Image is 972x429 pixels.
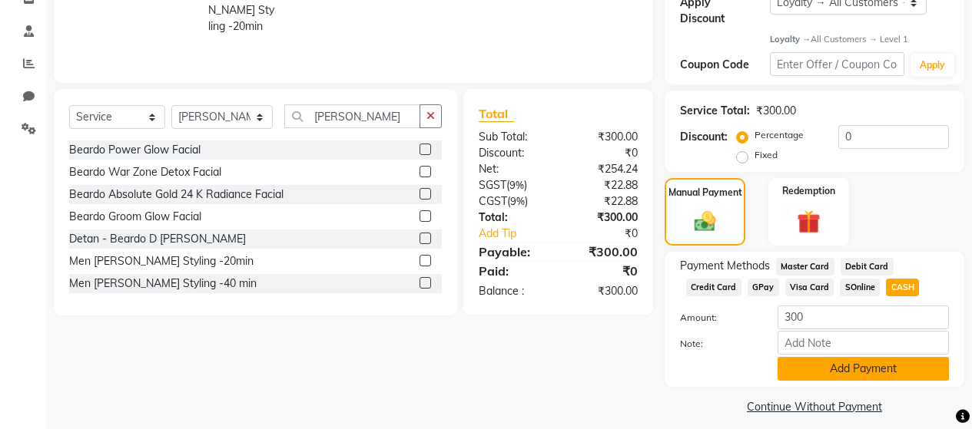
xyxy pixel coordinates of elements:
div: Men [PERSON_NAME] Styling -20min [69,253,254,269]
span: 9% [509,179,524,191]
div: Coupon Code [680,57,770,73]
span: Credit Card [686,279,741,296]
label: Redemption [782,184,835,198]
span: GPay [748,279,779,296]
div: Total: [467,210,559,226]
div: ₹22.88 [558,177,649,193]
label: Manual Payment [668,186,742,200]
div: Beardo War Zone Detox Facial [69,164,221,180]
div: ₹254.24 [558,161,649,177]
div: Balance : [467,283,559,299]
div: ₹0 [558,145,649,161]
div: Discount: [680,129,728,145]
div: Service Total: [680,103,750,119]
span: SOnline [840,279,880,296]
div: Beardo Power Glow Facial [69,142,201,158]
span: SGST [479,178,506,192]
a: Continue Without Payment [668,399,961,415]
input: Add Note [778,331,949,355]
span: Debit Card [841,258,894,276]
input: Enter Offer / Coupon Code [770,52,904,76]
div: ₹0 [573,226,649,242]
img: _gift.svg [790,207,828,236]
div: Men [PERSON_NAME] Styling -40 min [69,276,257,292]
div: Discount: [467,145,559,161]
div: ₹300.00 [756,103,796,119]
div: All Customers → Level 1 [770,33,949,46]
div: ( ) [467,177,559,193]
span: 9% [510,195,525,207]
span: Master Card [776,258,834,276]
strong: Loyalty → [770,34,811,45]
span: CGST [479,194,507,208]
span: Visa Card [785,279,834,296]
span: CASH [886,279,919,296]
div: ₹0 [558,262,649,280]
span: Total [479,106,514,122]
div: Payable: [467,243,559,261]
div: Beardo Absolute Gold 24 K Radiance Facial [69,186,284,203]
input: Search or Scan [284,104,420,128]
span: Payment Methods [680,258,770,274]
div: Sub Total: [467,129,559,145]
button: Add Payment [778,357,949,381]
div: ₹300.00 [558,129,649,145]
input: Amount [778,305,949,329]
label: Amount: [668,311,766,325]
div: Net: [467,161,559,177]
div: ₹22.88 [558,193,649,210]
button: Apply [911,54,954,77]
a: Add Tip [467,226,573,242]
div: ₹300.00 [558,210,649,226]
div: ( ) [467,193,559,210]
div: ₹300.00 [558,243,649,261]
label: Percentage [755,128,804,142]
div: Detan - Beardo D [PERSON_NAME] [69,231,246,247]
label: Note: [668,337,766,351]
div: Paid: [467,262,559,280]
label: Fixed [755,148,778,162]
div: ₹300.00 [558,283,649,299]
div: Beardo Groom Glow Facial [69,209,201,225]
img: _cash.svg [688,209,723,233]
